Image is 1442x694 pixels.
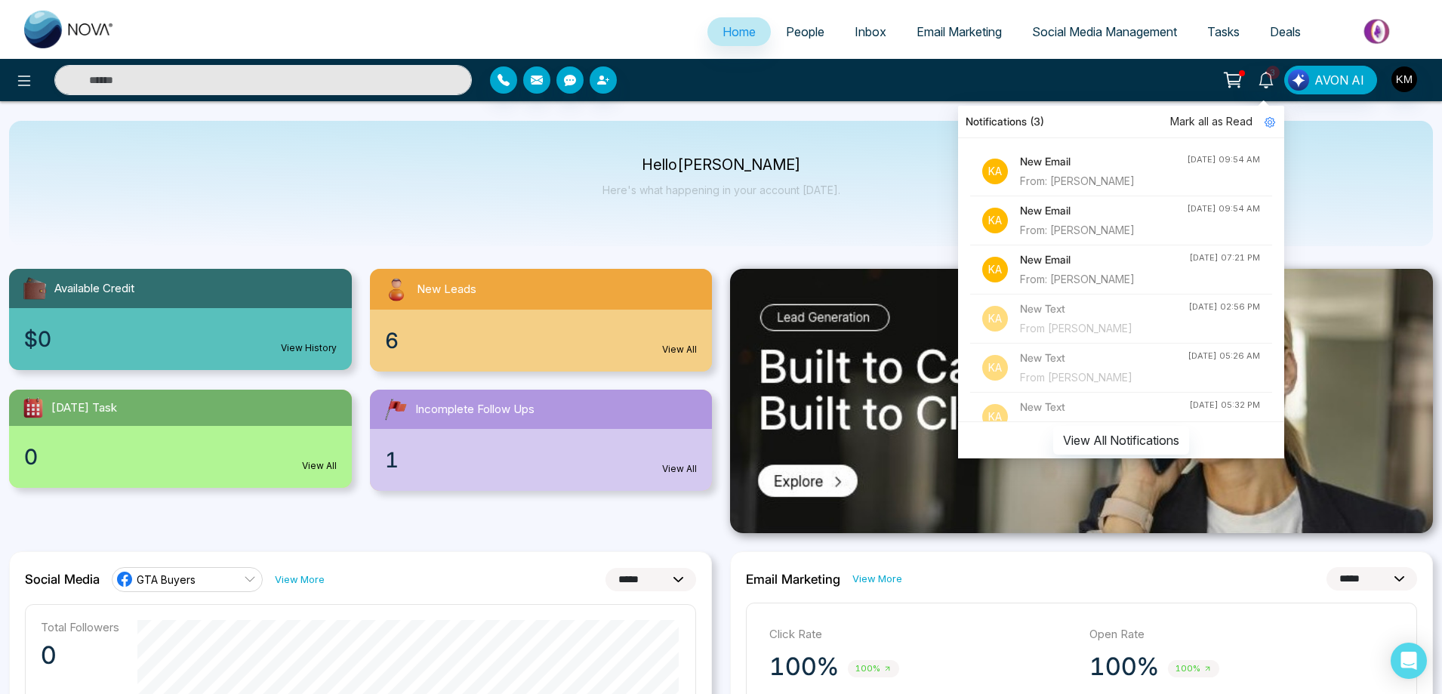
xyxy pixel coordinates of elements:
[417,281,476,298] span: New Leads
[275,572,325,587] a: View More
[786,24,824,39] span: People
[982,355,1008,381] p: Ka
[1020,222,1187,239] div: From: [PERSON_NAME]
[982,257,1008,282] p: Ka
[982,159,1008,184] p: Ka
[1189,251,1260,264] div: [DATE] 07:21 PM
[958,106,1284,138] div: Notifications (3)
[1187,202,1260,215] div: [DATE] 09:54 AM
[723,24,756,39] span: Home
[769,652,839,682] p: 100%
[771,17,840,46] a: People
[1020,369,1188,386] div: From [PERSON_NAME]
[1188,350,1260,362] div: [DATE] 05:26 AM
[54,280,134,298] span: Available Credit
[1270,24,1301,39] span: Deals
[361,269,722,372] a: New Leads6View All
[1391,66,1417,92] img: User Avatar
[769,626,1074,643] p: Click Rate
[1089,626,1394,643] p: Open Rate
[917,24,1002,39] span: Email Marketing
[1391,643,1427,679] div: Open Intercom Messenger
[1020,202,1187,219] h4: New Email
[730,269,1433,533] img: .
[662,343,697,356] a: View All
[848,660,899,677] span: 100%
[385,444,399,476] span: 1
[982,404,1008,430] p: Ka
[1168,660,1219,677] span: 100%
[24,11,115,48] img: Nova CRM Logo
[1020,251,1189,268] h4: New Email
[746,572,840,587] h2: Email Marketing
[662,462,697,476] a: View All
[1017,17,1192,46] a: Social Media Management
[382,396,409,423] img: followUps.svg
[41,620,119,634] p: Total Followers
[1288,69,1309,91] img: Lead Flow
[1255,17,1316,46] a: Deals
[852,572,902,586] a: View More
[1020,399,1189,415] h4: New Text
[1248,66,1284,92] a: 3
[1053,426,1189,455] button: View All Notifications
[1020,301,1188,317] h4: New Text
[1192,17,1255,46] a: Tasks
[982,306,1008,332] p: Ka
[1323,14,1433,48] img: Market-place.gif
[51,399,117,417] span: [DATE] Task
[1089,652,1159,682] p: 100%
[1020,173,1187,190] div: From: [PERSON_NAME]
[24,323,51,355] span: $0
[137,572,196,587] span: GTA Buyers
[415,401,535,418] span: Incomplete Follow Ups
[707,17,771,46] a: Home
[840,17,901,46] a: Inbox
[1187,153,1260,166] div: [DATE] 09:54 AM
[302,459,337,473] a: View All
[855,24,886,39] span: Inbox
[1207,24,1240,39] span: Tasks
[602,184,840,196] p: Here's what happening in your account [DATE].
[382,275,411,304] img: newLeads.svg
[1020,418,1189,435] div: From [GEOGRAPHIC_DATA]
[1020,320,1188,337] div: From [PERSON_NAME]
[281,341,337,355] a: View History
[361,390,722,491] a: Incomplete Follow Ups1View All
[1032,24,1177,39] span: Social Media Management
[1314,71,1364,89] span: AVON AI
[1020,350,1188,366] h4: New Text
[1188,301,1260,313] div: [DATE] 02:56 PM
[24,441,38,473] span: 0
[1053,433,1189,446] a: View All Notifications
[1020,153,1187,170] h4: New Email
[41,640,119,671] p: 0
[21,275,48,302] img: availableCredit.svg
[25,572,100,587] h2: Social Media
[982,208,1008,233] p: Ka
[21,396,45,420] img: todayTask.svg
[385,325,399,356] span: 6
[1266,66,1280,79] span: 3
[602,159,840,171] p: Hello [PERSON_NAME]
[1284,66,1377,94] button: AVON AI
[1170,113,1253,130] span: Mark all as Read
[1189,399,1260,412] div: [DATE] 05:32 PM
[1020,271,1189,288] div: From: [PERSON_NAME]
[901,17,1017,46] a: Email Marketing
